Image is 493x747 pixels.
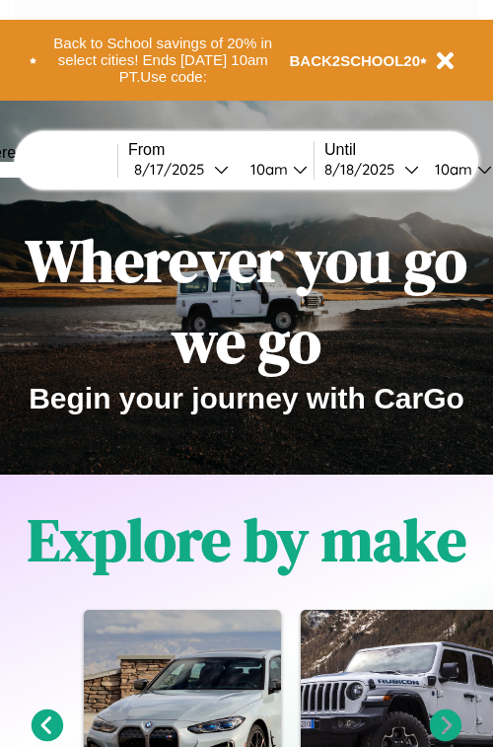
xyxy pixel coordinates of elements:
div: 10am [241,160,293,179]
h1: Explore by make [28,499,466,580]
div: 8 / 18 / 2025 [324,160,404,179]
button: 10am [235,159,314,180]
b: BACK2SCHOOL20 [290,52,421,69]
div: 10am [425,160,477,179]
label: From [128,141,314,159]
button: Back to School savings of 20% in select cities! Ends [DATE] 10am PT.Use code: [36,30,290,91]
div: 8 / 17 / 2025 [134,160,214,179]
button: 8/17/2025 [128,159,235,180]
